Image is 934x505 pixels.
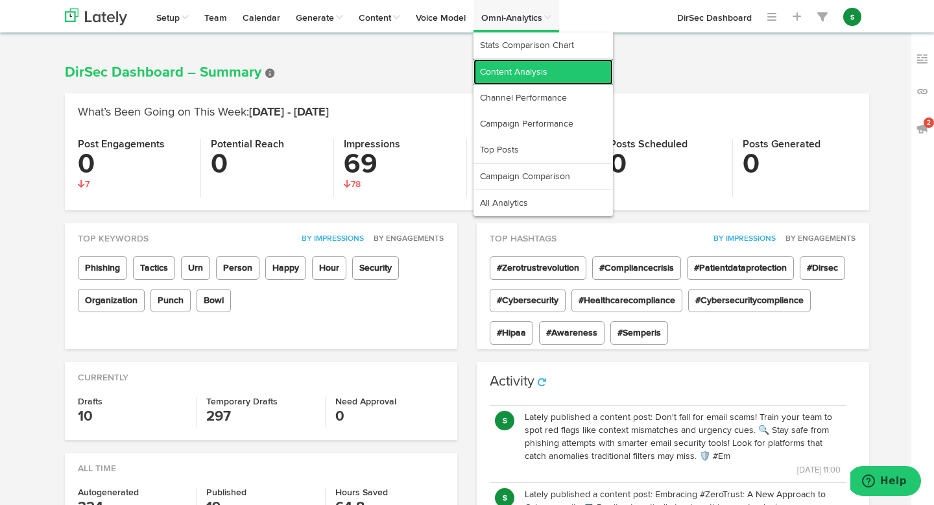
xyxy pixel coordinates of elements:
[78,406,186,427] h3: 10
[539,321,605,345] span: #Awareness
[335,488,444,497] h4: Hours Saved
[78,289,145,312] span: Organization
[924,117,934,128] span: 2
[916,85,929,98] img: links_off.svg
[206,406,315,427] h3: 297
[344,180,361,189] span: 78
[525,411,841,463] p: Lately published a content post: Don't fall for email scams! Train your team to spot red flags li...
[473,85,613,111] a: Channel Performance
[78,180,90,189] span: 7
[181,256,210,280] span: Urn
[78,139,191,151] h4: Post Engagements
[352,256,399,280] span: Security
[65,362,457,384] div: Currently
[78,397,186,406] h4: Drafts
[843,8,861,26] button: s
[610,321,668,345] span: #Semperis
[211,139,324,151] h4: Potential Reach
[197,289,231,312] span: Bowl
[571,289,682,312] span: #Healthcarecompliance
[490,375,534,389] h3: Activity
[216,256,259,280] span: Person
[78,106,856,119] h2: What’s Been Going on This Week:
[610,151,723,178] h3: 0
[206,397,315,406] h4: Temporary Drafts
[249,106,329,118] span: [DATE] - [DATE]
[150,289,191,312] span: Punch
[473,32,613,58] a: Stats Comparison Chart
[473,137,613,163] a: Top Posts
[495,411,514,430] button: s
[133,256,175,280] span: Tactics
[525,463,841,477] p: [DATE] 11:00
[916,53,929,66] img: keywords_off.svg
[473,164,613,190] a: Campaign Comparison
[592,256,681,280] span: #Compliancecrisis
[473,59,613,85] a: Content Analysis
[335,406,444,427] h3: 0
[294,232,365,245] button: By Impressions
[344,139,457,151] h4: Impressions
[312,256,346,280] span: Hour
[800,256,845,280] span: #Dirsec
[490,256,586,280] span: #Zerotrustrevolution
[477,223,869,245] div: Top Hashtags
[335,397,444,406] h4: Need Approval
[78,151,191,178] h3: 0
[490,321,533,345] span: #Hipaa
[65,453,457,475] div: All Time
[211,151,324,178] h3: 0
[850,466,921,499] iframe: Opens a widget where you can find more information
[265,256,306,280] span: Happy
[706,232,776,245] button: By Impressions
[473,190,613,216] a: All Analytics
[743,139,856,151] h4: Posts Generated
[687,256,794,280] span: #Patientdataprotection
[78,256,127,280] span: Phishing
[65,65,869,80] h1: DirSec Dashboard – Summary
[65,8,127,25] img: logo_lately_bg_light.svg
[743,151,856,178] h3: 0
[366,232,444,245] button: By Engagements
[206,488,315,497] h4: Published
[473,111,613,137] a: Campaign Performance
[688,289,811,312] span: #Cybersecuritycompliance
[778,232,856,245] button: By Engagements
[610,139,723,151] h4: Posts Scheduled
[78,488,186,497] h4: Autogenerated
[344,151,457,178] h3: 69
[65,223,457,245] div: Top Keywords
[916,122,929,135] img: announcements_off.svg
[490,289,566,312] span: #Cybersecurity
